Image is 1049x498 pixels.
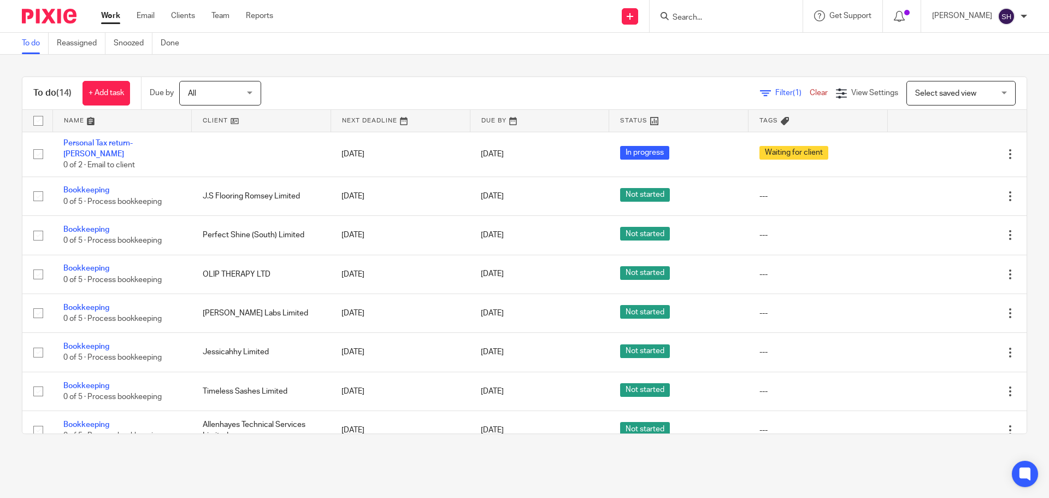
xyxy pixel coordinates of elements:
[620,383,670,397] span: Not started
[63,237,162,244] span: 0 of 5 · Process bookkeeping
[33,87,72,99] h1: To do
[932,10,992,21] p: [PERSON_NAME]
[63,198,162,206] span: 0 of 5 · Process bookkeeping
[63,186,109,194] a: Bookkeeping
[331,132,470,177] td: [DATE]
[481,349,504,356] span: [DATE]
[331,216,470,255] td: [DATE]
[63,304,109,312] a: Bookkeeping
[481,388,504,395] span: [DATE]
[481,231,504,239] span: [DATE]
[101,10,120,21] a: Work
[620,227,670,241] span: Not started
[759,308,877,319] div: ---
[620,305,670,319] span: Not started
[793,89,802,97] span: (1)
[481,192,504,200] span: [DATE]
[759,269,877,280] div: ---
[331,177,470,215] td: [DATE]
[192,294,331,332] td: [PERSON_NAME] Labs Limited
[915,90,976,97] span: Select saved view
[56,89,72,97] span: (14)
[188,90,196,97] span: All
[620,422,670,436] span: Not started
[759,425,877,436] div: ---
[63,343,109,350] a: Bookkeeping
[620,344,670,358] span: Not started
[759,230,877,241] div: ---
[63,421,109,429] a: Bookkeeping
[211,10,229,21] a: Team
[829,12,871,20] span: Get Support
[481,309,504,317] span: [DATE]
[192,255,331,294] td: OLIP THERAPY LTD
[759,386,877,397] div: ---
[671,13,770,23] input: Search
[192,177,331,215] td: J.S Flooring Romsey Limited
[759,118,778,124] span: Tags
[192,411,331,450] td: Allenhayes Technical Services Limited
[331,333,470,372] td: [DATE]
[171,10,195,21] a: Clients
[63,139,133,158] a: Personal Tax return- [PERSON_NAME]
[161,33,187,54] a: Done
[331,255,470,294] td: [DATE]
[620,146,669,160] span: In progress
[192,372,331,411] td: Timeless Sashes Limited
[620,266,670,280] span: Not started
[63,315,162,323] span: 0 of 5 · Process bookkeeping
[63,382,109,390] a: Bookkeeping
[63,161,135,169] span: 0 of 2 · Email to client
[22,9,76,24] img: Pixie
[331,372,470,411] td: [DATE]
[851,89,898,97] span: View Settings
[57,33,105,54] a: Reassigned
[63,226,109,233] a: Bookkeeping
[759,347,877,358] div: ---
[246,10,273,21] a: Reports
[63,432,162,440] span: 0 of 5 · Process bookkeeping
[331,294,470,332] td: [DATE]
[22,33,49,54] a: To do
[481,426,504,434] span: [DATE]
[759,146,828,160] span: Waiting for client
[63,354,162,362] span: 0 of 5 · Process bookkeeping
[192,216,331,255] td: Perfect Shine (South) Limited
[63,276,162,284] span: 0 of 5 · Process bookkeeping
[620,188,670,202] span: Not started
[137,10,155,21] a: Email
[192,333,331,372] td: Jessicahhy Limited
[998,8,1015,25] img: svg%3E
[114,33,152,54] a: Snoozed
[331,411,470,450] td: [DATE]
[82,81,130,106] a: + Add task
[63,265,109,272] a: Bookkeeping
[63,393,162,401] span: 0 of 5 · Process bookkeeping
[150,87,174,98] p: Due by
[481,150,504,158] span: [DATE]
[810,89,828,97] a: Clear
[759,191,877,202] div: ---
[481,271,504,278] span: [DATE]
[775,89,810,97] span: Filter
